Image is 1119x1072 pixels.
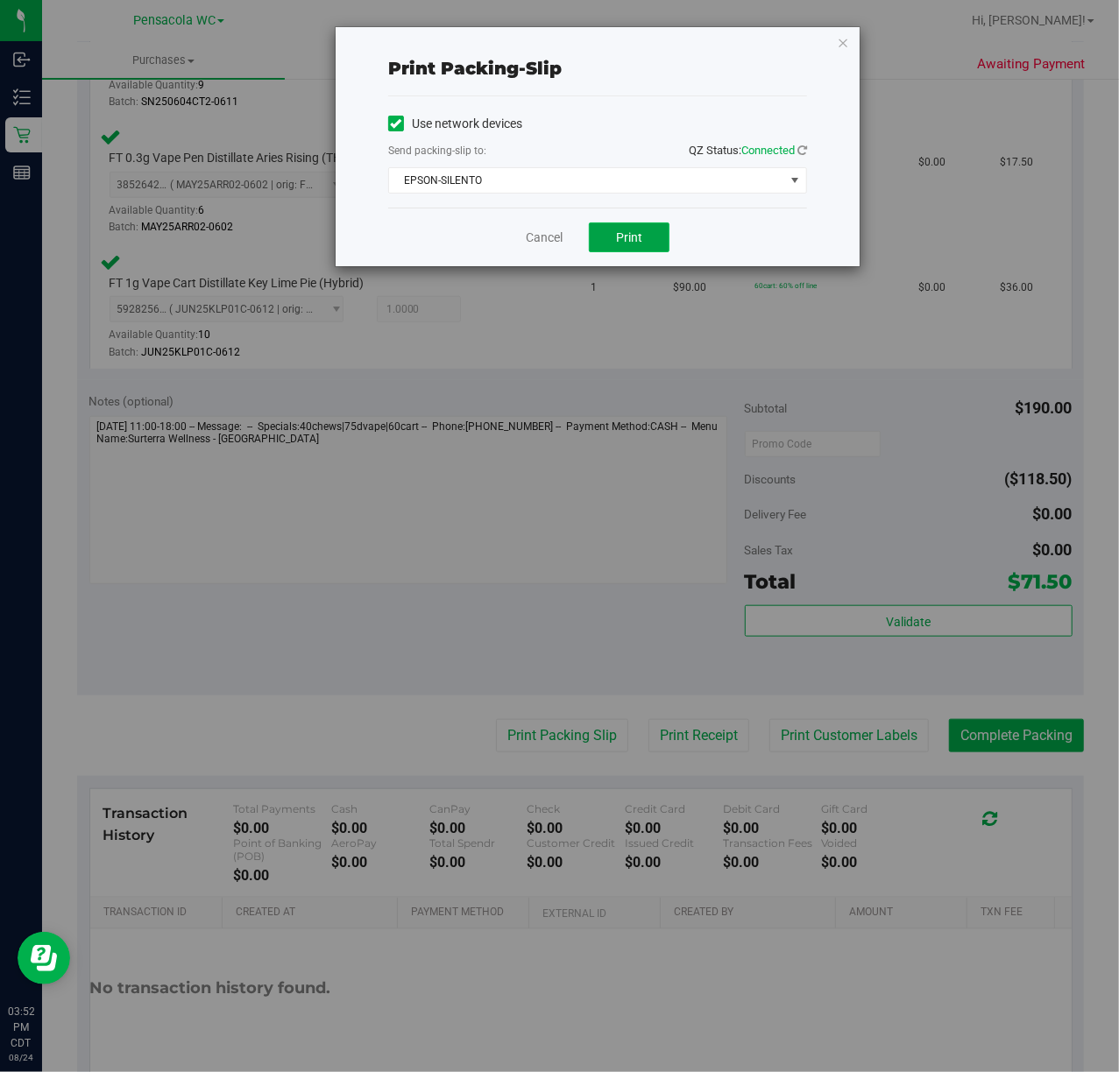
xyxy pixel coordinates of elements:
span: Print packing-slip [388,58,562,79]
a: Cancel [526,229,563,247]
span: EPSON-SILENTO [389,168,784,193]
label: Send packing-slip to: [388,143,486,159]
label: Use network devices [388,115,522,133]
button: Print [589,222,669,252]
span: Connected [741,144,795,157]
iframe: Resource center [18,932,70,984]
span: QZ Status: [689,144,807,157]
span: Print [616,230,642,244]
span: select [784,168,806,193]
